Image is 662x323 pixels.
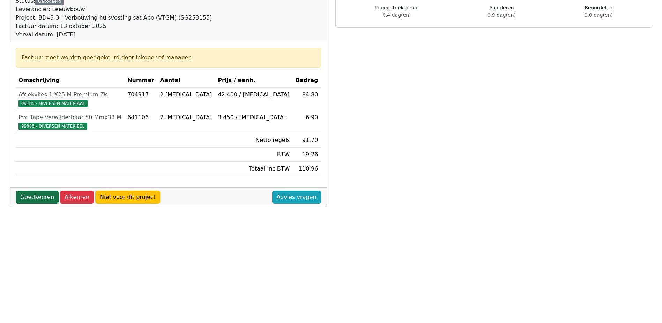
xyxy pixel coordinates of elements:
[218,113,290,122] div: 3.450 / [MEDICAL_DATA]
[95,191,160,204] a: Niet voor dit project
[215,162,292,176] td: Totaal inc BTW
[60,191,94,204] a: Afkeuren
[16,30,212,39] div: Verval datum: [DATE]
[218,91,290,99] div: 42.400 / [MEDICAL_DATA]
[382,12,411,18] span: 0.4 dag(en)
[488,4,516,19] div: Afcoderen
[292,73,321,88] th: Bedrag
[215,73,292,88] th: Prijs / eenh.
[125,73,157,88] th: Nummer
[292,133,321,148] td: 91.70
[375,4,419,19] div: Project toekennen
[18,91,122,99] div: Afdekvlies 1 X25 M Premium Zk
[16,5,212,14] div: Leverancier: Leeuwbouw
[16,14,212,22] div: Project: BD45-3 | Verbouwing huisvesting sat Apo (VTGM) (SG253155)
[272,191,321,204] a: Advies vragen
[160,91,212,99] div: 2 [MEDICAL_DATA]
[585,4,613,19] div: Beoordelen
[585,12,613,18] span: 0.0 dag(en)
[160,113,212,122] div: 2 [MEDICAL_DATA]
[488,12,516,18] span: 0.9 dag(en)
[292,88,321,110] td: 84.80
[18,113,122,122] div: Pvc Tape Verwijderbaar 50 Mmx33 M
[22,53,315,62] div: Factuur moet worden goedgekeurd door inkoper of manager.
[215,148,292,162] td: BTW
[18,100,88,107] span: 09185 - DIVERSEN MATERIAAL
[18,113,122,130] a: Pvc Tape Verwijderbaar 50 Mmx33 M99385 - DIVERSEN MATERIEEL
[18,91,122,107] a: Afdekvlies 1 X25 M Premium Zk09185 - DIVERSEN MATERIAAL
[18,123,87,130] span: 99385 - DIVERSEN MATERIEEL
[215,133,292,148] td: Netto regels
[157,73,215,88] th: Aantal
[292,110,321,133] td: 6.90
[292,162,321,176] td: 110.96
[16,191,59,204] a: Goedkeuren
[125,110,157,133] td: 641106
[292,148,321,162] td: 19.26
[125,88,157,110] td: 704917
[16,73,125,88] th: Omschrijving
[16,22,212,30] div: Factuur datum: 13 oktober 2025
